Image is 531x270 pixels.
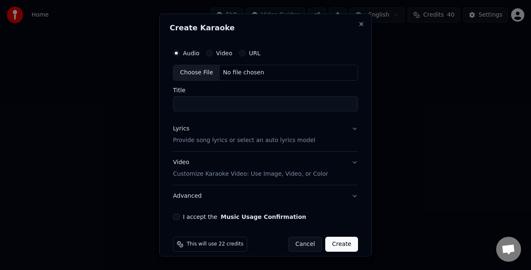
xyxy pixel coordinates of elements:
[288,236,322,251] button: Cancel
[173,136,315,144] p: Provide song lyrics or select an auto lyrics model
[221,214,306,219] button: I accept the
[173,169,328,178] p: Customize Karaoke Video: Use Image, Video, or Color
[187,241,244,247] span: This will use 22 credits
[173,124,189,133] div: Lyrics
[325,236,358,251] button: Create
[216,50,232,56] label: Video
[183,214,306,219] label: I accept the
[173,151,358,184] button: VideoCustomize Karaoke Video: Use Image, Video, or Color
[170,24,361,32] h2: Create Karaoke
[173,65,220,80] div: Choose File
[220,69,268,77] div: No file chosen
[173,118,358,151] button: LyricsProvide song lyrics or select an auto lyrics model
[249,50,261,56] label: URL
[173,158,328,178] div: Video
[173,185,358,206] button: Advanced
[183,50,200,56] label: Audio
[173,87,358,93] label: Title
